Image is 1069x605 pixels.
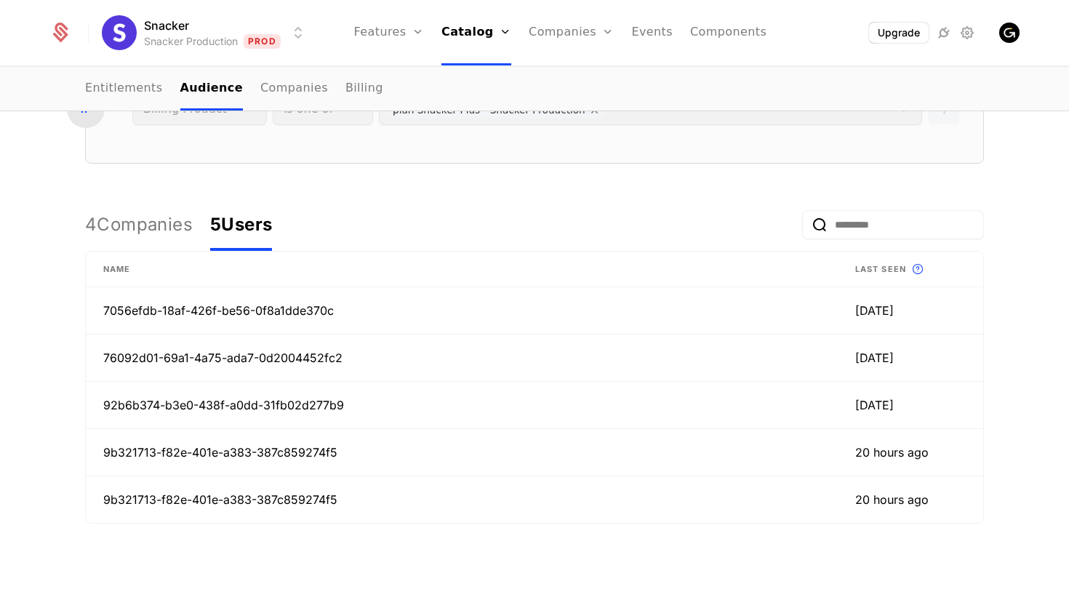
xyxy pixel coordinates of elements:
[869,23,929,43] button: Upgrade
[144,17,189,34] span: Snacker
[999,23,1020,43] img: Shelby Stephens
[999,23,1020,43] button: Open user button
[260,68,328,111] a: Companies
[958,24,976,41] a: Settings
[106,17,307,49] button: Select environment
[935,24,953,41] a: Integrations
[244,34,281,49] span: Prod
[85,68,984,111] nav: Main
[85,199,272,251] div: ariaLabel
[85,213,193,236] div: 4 Companies
[86,382,838,429] td: 92b6b374-b3e0-438f-a0dd-31fb02d277b9
[85,68,383,111] ul: Choose Sub Page
[144,34,238,49] div: Snacker Production
[86,334,838,382] td: 76092d01-69a1-4a75-ada7-0d2004452fc2
[86,476,838,523] td: 9b321713-f82e-401e-a383-387c859274f5
[838,334,983,382] td: [DATE]
[86,252,838,287] th: Name
[838,382,983,429] td: [DATE]
[86,287,838,334] td: 7056efdb-18af-426f-be56-0f8a1dde370c
[180,68,244,111] a: Audience
[838,287,983,334] td: [DATE]
[85,68,163,111] a: Entitlements
[210,213,272,236] div: 5 Users
[838,476,983,523] td: 20 hours ago
[855,263,906,276] span: Last seen
[838,429,983,476] td: 20 hours ago
[345,68,383,111] a: Billing
[86,429,838,476] td: 9b321713-f82e-401e-a383-387c859274f5
[102,15,137,50] img: Snacker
